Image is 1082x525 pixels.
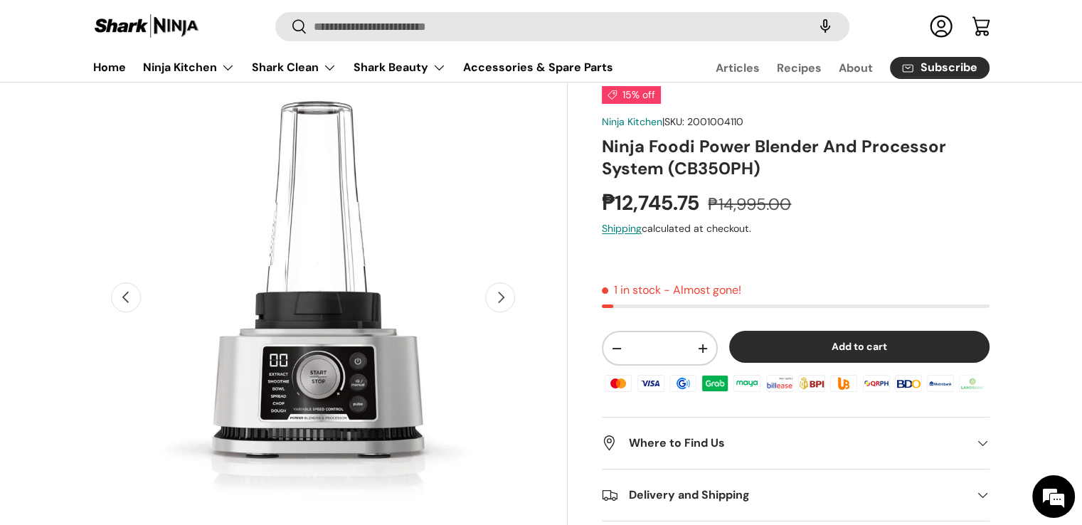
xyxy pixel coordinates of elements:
[764,373,795,394] img: billease
[716,54,760,82] a: Articles
[243,53,345,82] summary: Shark Clean
[893,373,924,394] img: bdo
[925,373,956,394] img: metrobank
[602,487,966,504] h2: Delivery and Shipping
[233,7,267,41] div: Minimize live chat window
[602,115,662,128] a: Ninja Kitchen
[667,373,699,394] img: gcash
[664,282,741,297] p: - Almost gone!
[93,53,126,81] a: Home
[681,53,990,82] nav: Secondary
[602,470,989,521] summary: Delivery and Shipping
[463,53,613,81] a: Accessories & Spare Parts
[796,373,827,394] img: bpi
[602,86,661,104] span: 15% off
[602,135,989,179] h1: Ninja Foodi Power Blender And Processor System (CB350PH)
[828,373,859,394] img: ubp
[602,418,989,469] summary: Where to Find Us
[134,53,243,82] summary: Ninja Kitchen
[602,222,642,235] a: Shipping
[957,373,988,394] img: landbank
[602,221,989,236] div: calculated at checkout.
[890,57,990,79] a: Subscribe
[635,373,666,394] img: visa
[208,413,258,432] em: Submit
[699,373,731,394] img: grabpay
[687,115,743,128] span: 2001004110
[602,282,661,297] span: 1 in stock
[602,435,966,452] h2: Where to Find Us
[731,373,763,394] img: maya
[777,54,822,82] a: Recipes
[860,373,891,394] img: qrph
[729,331,990,363] button: Add to cart
[664,115,684,128] span: SKU:
[921,63,977,74] span: Subscribe
[345,53,455,82] summary: Shark Beauty
[708,193,791,215] s: ₱14,995.00
[802,11,848,43] speech-search-button: Search by voice
[662,115,743,128] span: |
[93,13,200,41] img: Shark Ninja Philippines
[839,54,873,82] a: About
[30,166,248,310] span: We are offline. Please leave us a message.
[93,53,613,82] nav: Primary
[74,80,239,98] div: Leave a message
[603,373,634,394] img: master
[7,363,271,413] textarea: Type your message and click 'Submit'
[602,189,703,216] strong: ₱12,745.75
